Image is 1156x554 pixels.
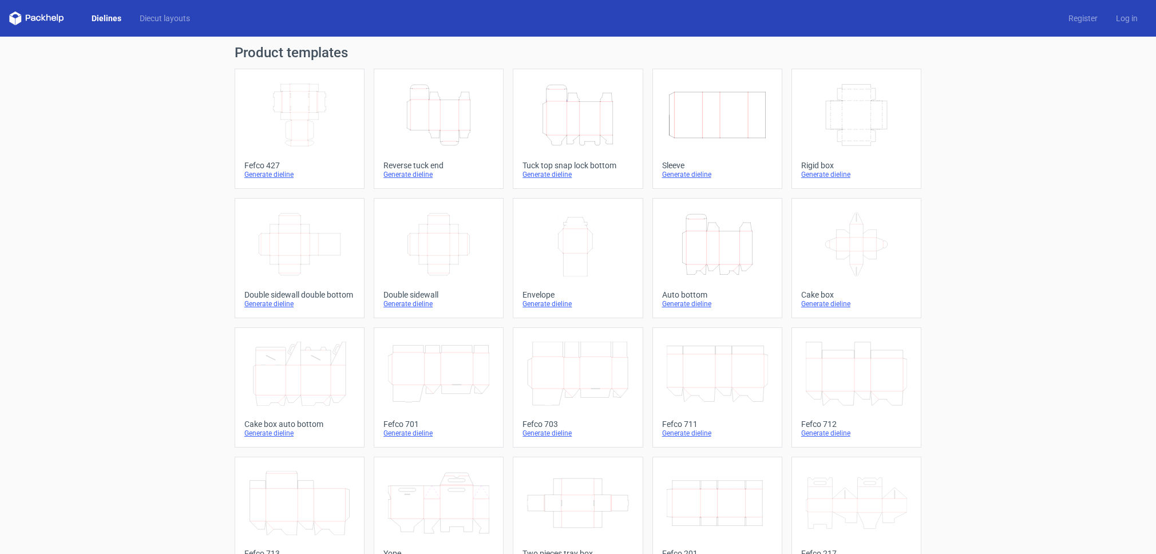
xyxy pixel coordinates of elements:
[244,161,355,170] div: Fefco 427
[374,198,504,318] a: Double sidewallGenerate dieline
[235,46,921,60] h1: Product templates
[244,420,355,429] div: Cake box auto bottom
[652,327,782,448] a: Fefco 711Generate dieline
[513,327,643,448] a: Fefco 703Generate dieline
[801,299,912,308] div: Generate dieline
[513,198,643,318] a: EnvelopeGenerate dieline
[801,161,912,170] div: Rigid box
[383,420,494,429] div: Fefco 701
[235,327,365,448] a: Cake box auto bottomGenerate dieline
[791,69,921,189] a: Rigid boxGenerate dieline
[244,299,355,308] div: Generate dieline
[1059,13,1107,24] a: Register
[244,290,355,299] div: Double sidewall double bottom
[801,170,912,179] div: Generate dieline
[801,429,912,438] div: Generate dieline
[652,69,782,189] a: SleeveGenerate dieline
[791,327,921,448] a: Fefco 712Generate dieline
[235,198,365,318] a: Double sidewall double bottomGenerate dieline
[82,13,130,24] a: Dielines
[662,161,773,170] div: Sleeve
[383,170,494,179] div: Generate dieline
[383,290,494,299] div: Double sidewall
[374,327,504,448] a: Fefco 701Generate dieline
[791,198,921,318] a: Cake boxGenerate dieline
[801,290,912,299] div: Cake box
[522,299,633,308] div: Generate dieline
[652,198,782,318] a: Auto bottomGenerate dieline
[522,420,633,429] div: Fefco 703
[244,429,355,438] div: Generate dieline
[801,420,912,429] div: Fefco 712
[244,170,355,179] div: Generate dieline
[383,161,494,170] div: Reverse tuck end
[522,290,633,299] div: Envelope
[522,429,633,438] div: Generate dieline
[522,161,633,170] div: Tuck top snap lock bottom
[130,13,199,24] a: Diecut layouts
[522,170,633,179] div: Generate dieline
[662,429,773,438] div: Generate dieline
[513,69,643,189] a: Tuck top snap lock bottomGenerate dieline
[662,170,773,179] div: Generate dieline
[662,299,773,308] div: Generate dieline
[1107,13,1147,24] a: Log in
[662,290,773,299] div: Auto bottom
[383,299,494,308] div: Generate dieline
[374,69,504,189] a: Reverse tuck endGenerate dieline
[383,429,494,438] div: Generate dieline
[235,69,365,189] a: Fefco 427Generate dieline
[662,420,773,429] div: Fefco 711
